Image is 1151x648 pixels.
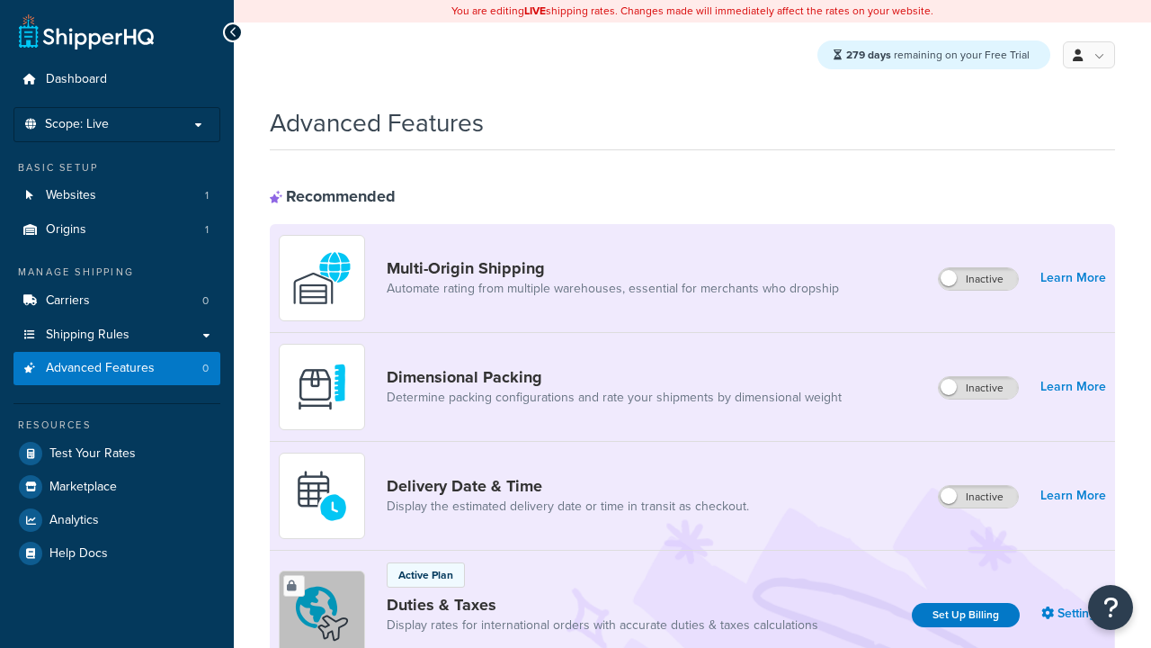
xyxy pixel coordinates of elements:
h1: Advanced Features [270,105,484,140]
span: 0 [202,293,209,309]
a: Websites1 [13,179,220,212]
p: Active Plan [398,567,453,583]
div: Resources [13,418,220,433]
label: Inactive [939,486,1018,508]
span: Help Docs [49,546,108,562]
button: Open Resource Center [1088,585,1133,630]
a: Learn More [1040,483,1106,508]
span: remaining on your Free Trial [846,47,1030,63]
a: Dimensional Packing [387,367,842,387]
a: Display the estimated delivery date or time in transit as checkout. [387,498,749,516]
span: 1 [205,188,209,203]
a: Test Your Rates [13,437,220,470]
span: Origins [46,222,86,238]
a: Settings [1041,601,1106,626]
div: Manage Shipping [13,265,220,280]
span: 0 [202,361,209,376]
img: DTVBYsAAAAAASUVORK5CYII= [290,355,353,418]
a: Display rates for international orders with accurate duties & taxes calculations [387,616,818,634]
a: Learn More [1040,374,1106,400]
a: Learn More [1040,265,1106,291]
b: LIVE [524,3,546,19]
span: Shipping Rules [46,328,129,343]
a: Delivery Date & Time [387,476,749,496]
span: Websites [46,188,96,203]
span: Advanced Features [46,361,155,376]
li: Advanced Features [13,352,220,385]
a: Shipping Rules [13,319,220,352]
span: 1 [205,222,209,238]
a: Dashboard [13,63,220,96]
li: Carriers [13,284,220,318]
label: Inactive [939,268,1018,290]
label: Inactive [939,377,1018,399]
strong: 279 days [846,47,891,63]
a: Help Docs [13,537,220,570]
li: Origins [13,213,220,247]
div: Recommended [270,186,396,206]
a: Determine packing configurations and rate your shipments by dimensional weight [387,389,842,407]
a: Analytics [13,504,220,536]
span: Marketplace [49,480,117,495]
a: Set Up Billing [912,603,1020,627]
a: Automate rating from multiple warehouses, essential for merchants who dropship [387,280,839,298]
a: Origins1 [13,213,220,247]
span: Test Your Rates [49,446,136,462]
img: gfkeb5ejjkALwAAAABJRU5ErkJggg== [290,464,353,527]
a: Duties & Taxes [387,595,818,615]
a: Marketplace [13,471,220,503]
span: Dashboard [46,72,107,87]
span: Analytics [49,513,99,528]
img: WatD5o0RtDAAAAAElFTkSuQmCC [290,247,353,310]
span: Carriers [46,293,90,309]
div: Basic Setup [13,160,220,175]
a: Carriers0 [13,284,220,318]
span: Scope: Live [45,117,109,132]
a: Advanced Features0 [13,352,220,385]
a: Multi-Origin Shipping [387,258,839,278]
li: Websites [13,179,220,212]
